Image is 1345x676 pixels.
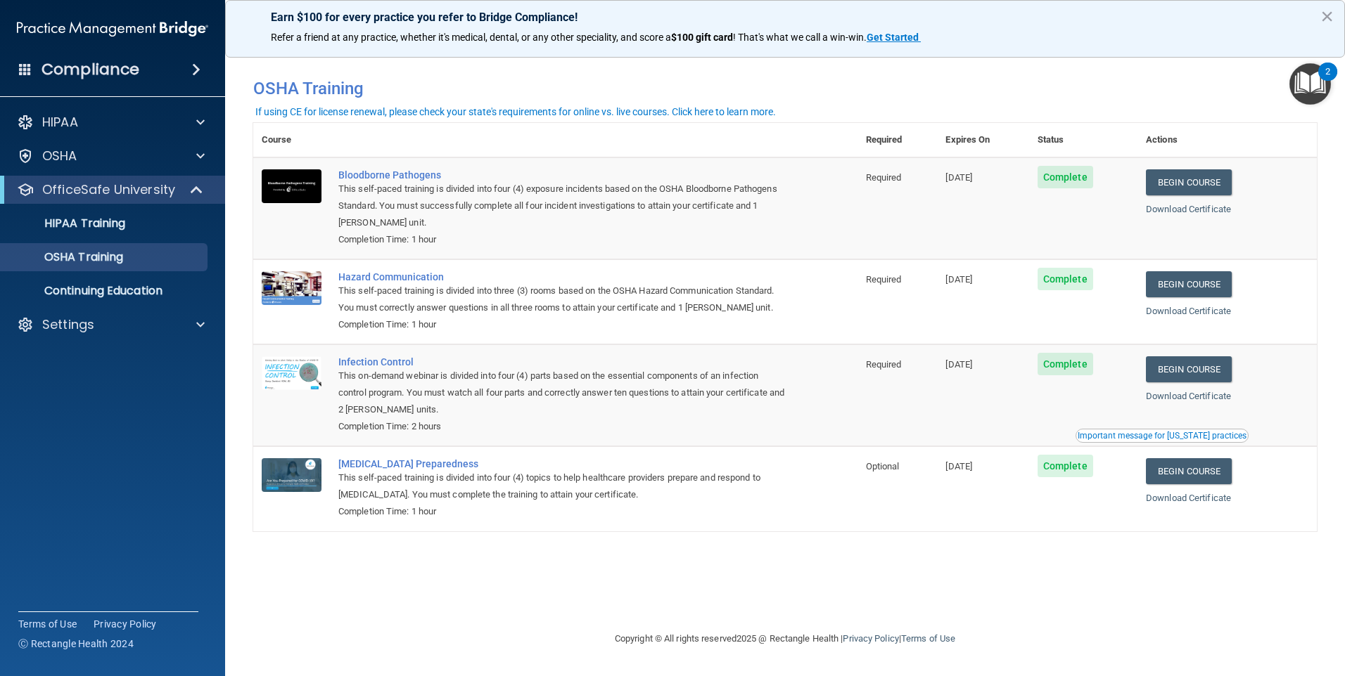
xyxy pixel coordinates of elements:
span: Optional [866,461,900,472]
button: Read this if you are a dental practitioner in the state of CA [1076,429,1249,443]
th: Required [858,123,938,157]
a: Privacy Policy [843,633,898,644]
h4: Compliance [42,60,139,79]
a: Download Certificate [1146,204,1231,214]
div: 2 [1325,72,1330,90]
div: If using CE for license renewal, please check your state's requirements for online vs. live cours... [255,107,776,117]
p: OSHA [42,148,77,164]
a: Begin Course [1146,458,1232,484]
span: Required [866,359,902,370]
span: Complete [1038,166,1093,188]
th: Course [253,123,330,157]
p: Earn $100 for every practice you refer to Bridge Compliance! [271,11,1299,24]
p: Continuing Education [9,284,201,298]
p: OSHA Training [9,250,123,264]
button: Open Resource Center, 2 new notifications [1289,63,1331,105]
span: Required [866,172,902,183]
strong: $100 gift card [671,32,733,43]
a: Download Certificate [1146,391,1231,401]
div: Completion Time: 1 hour [338,316,787,333]
div: Copyright © All rights reserved 2025 @ Rectangle Health | | [528,616,1042,661]
th: Expires On [937,123,1028,157]
a: Download Certificate [1146,493,1231,503]
p: Settings [42,316,94,333]
div: This on-demand webinar is divided into four (4) parts based on the essential components of an inf... [338,368,787,418]
a: Begin Course [1146,169,1232,195]
div: Completion Time: 1 hour [338,231,787,248]
span: [DATE] [945,359,972,370]
div: This self-paced training is divided into three (3) rooms based on the OSHA Hazard Communication S... [338,282,787,316]
button: If using CE for license renewal, please check your state's requirements for online vs. live cours... [253,105,778,119]
p: HIPAA [42,114,78,131]
span: Complete [1038,353,1093,375]
a: [MEDICAL_DATA] Preparedness [338,458,787,469]
div: Important message for [US_STATE] practices [1078,431,1247,440]
a: OfficeSafe University [17,181,204,198]
span: [DATE] [945,461,972,472]
span: Complete [1038,268,1093,290]
span: ! That's what we call a win-win. [733,32,867,43]
h4: OSHA Training [253,79,1317,98]
span: [DATE] [945,172,972,183]
span: [DATE] [945,274,972,285]
a: Terms of Use [18,617,77,631]
span: Complete [1038,455,1093,477]
div: Completion Time: 1 hour [338,503,787,520]
div: Completion Time: 2 hours [338,418,787,435]
p: OfficeSafe University [42,181,175,198]
a: Terms of Use [901,633,955,644]
a: Download Certificate [1146,306,1231,316]
a: Get Started [867,32,921,43]
span: Ⓒ Rectangle Health 2024 [18,637,134,651]
a: Infection Control [338,356,787,368]
a: Bloodborne Pathogens [338,169,787,181]
div: This self-paced training is divided into four (4) topics to help healthcare providers prepare and... [338,469,787,503]
a: Settings [17,316,205,333]
th: Actions [1137,123,1317,157]
a: HIPAA [17,114,205,131]
a: Begin Course [1146,271,1232,297]
strong: Get Started [867,32,919,43]
a: Privacy Policy [94,617,157,631]
a: OSHA [17,148,205,164]
div: This self-paced training is divided into four (4) exposure incidents based on the OSHA Bloodborne... [338,181,787,231]
a: Begin Course [1146,356,1232,382]
p: HIPAA Training [9,216,125,230]
img: PMB logo [17,15,208,43]
th: Status [1029,123,1137,157]
a: Hazard Communication [338,271,787,282]
button: Close [1320,5,1334,27]
span: Refer a friend at any practice, whether it's medical, dental, or any other speciality, and score a [271,32,671,43]
span: Required [866,274,902,285]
